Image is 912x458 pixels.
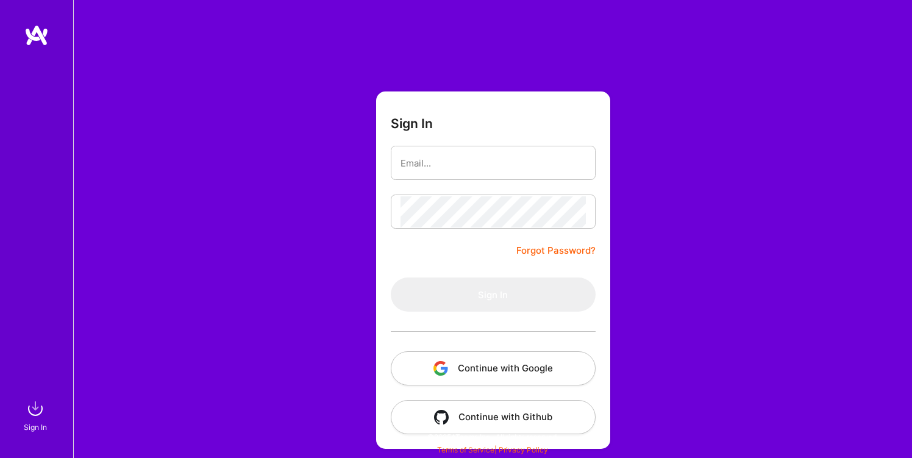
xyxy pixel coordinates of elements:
span: | [437,445,548,454]
div: © 2025 ATeams Inc., All rights reserved. [73,421,912,452]
img: logo [24,24,49,46]
input: Email... [401,148,586,179]
a: sign inSign In [26,396,48,434]
button: Sign In [391,277,596,312]
img: icon [434,410,449,424]
button: Continue with Github [391,400,596,434]
div: Sign In [24,421,47,434]
a: Terms of Service [437,445,494,454]
button: Continue with Google [391,351,596,385]
a: Forgot Password? [516,243,596,258]
img: sign in [23,396,48,421]
h3: Sign In [391,116,433,131]
img: icon [433,361,448,376]
a: Privacy Policy [499,445,548,454]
